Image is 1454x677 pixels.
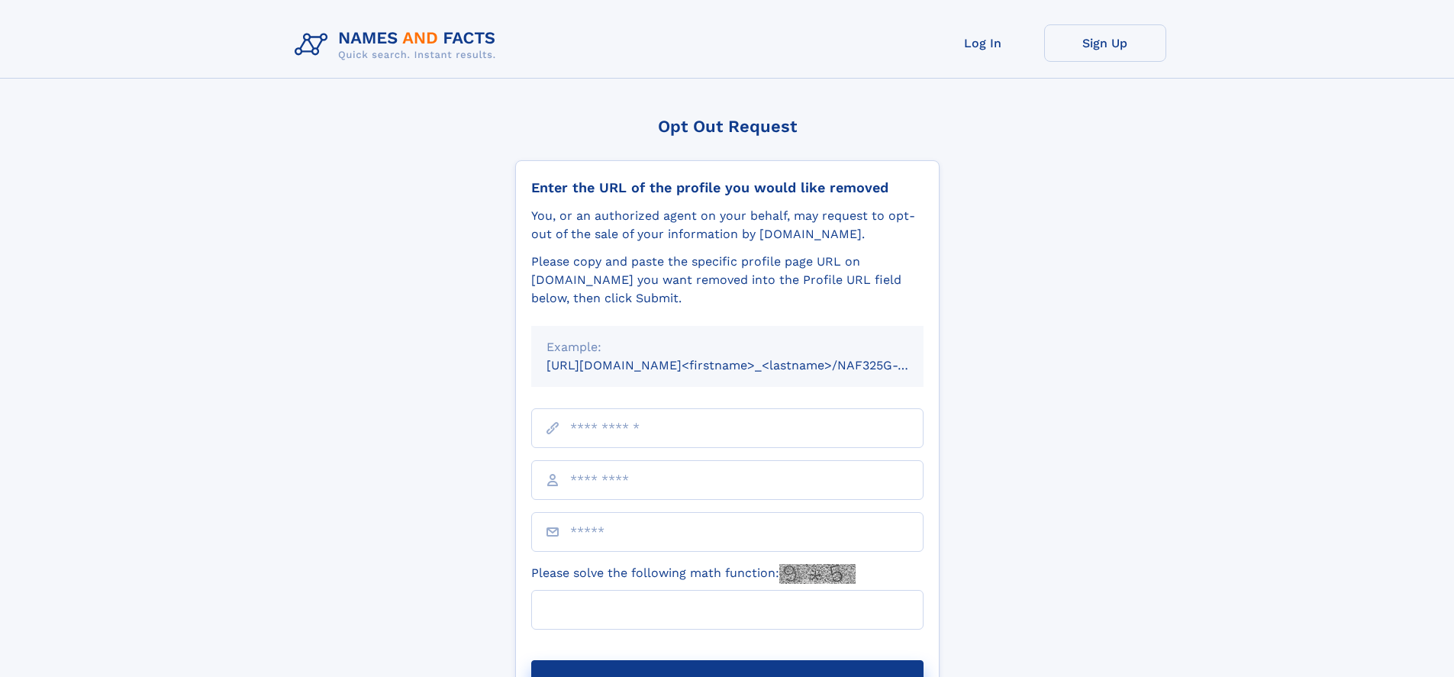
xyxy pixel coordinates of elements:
[546,358,953,372] small: [URL][DOMAIN_NAME]<firstname>_<lastname>/NAF325G-xxxxxxxx
[515,117,940,136] div: Opt Out Request
[289,24,508,66] img: Logo Names and Facts
[531,207,924,243] div: You, or an authorized agent on your behalf, may request to opt-out of the sale of your informatio...
[922,24,1044,62] a: Log In
[546,338,908,356] div: Example:
[1044,24,1166,62] a: Sign Up
[531,179,924,196] div: Enter the URL of the profile you would like removed
[531,253,924,308] div: Please copy and paste the specific profile page URL on [DOMAIN_NAME] you want removed into the Pr...
[531,564,856,584] label: Please solve the following math function:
